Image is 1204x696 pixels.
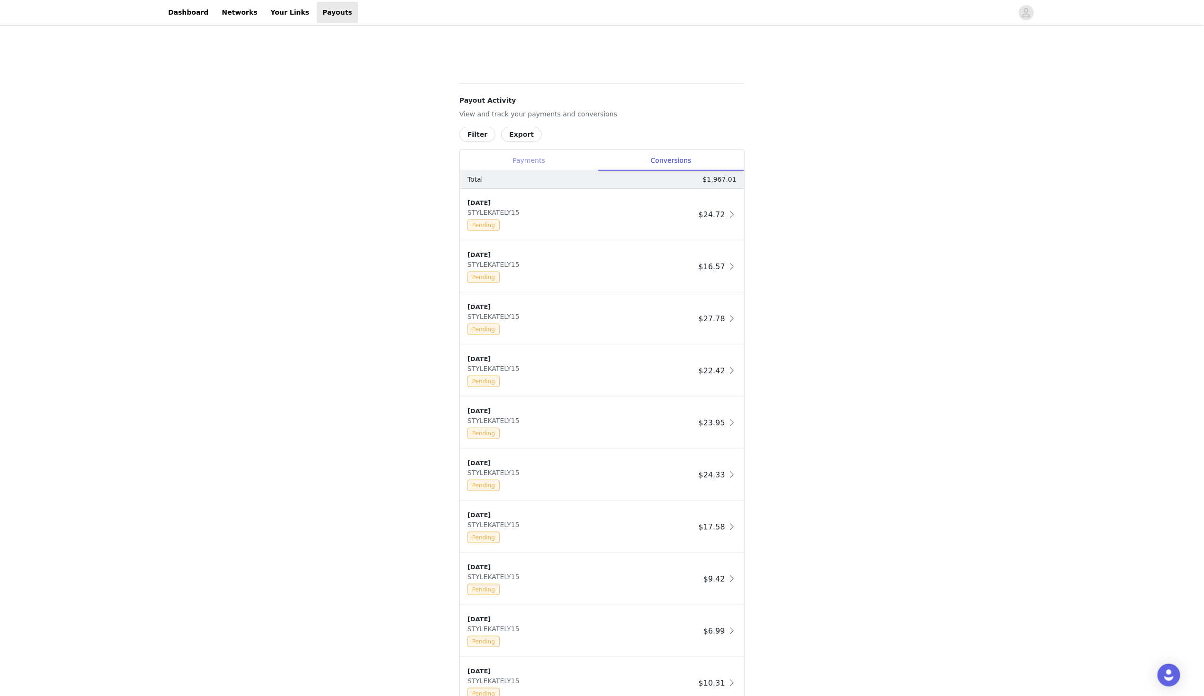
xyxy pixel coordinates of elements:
span: STYLEKATELY15 [467,521,523,529]
a: Networks [216,2,263,23]
div: [DATE] [467,250,695,260]
div: clickable-list-item [460,241,744,293]
div: [DATE] [467,458,695,468]
span: STYLEKATELY15 [467,365,523,372]
div: clickable-list-item [460,501,744,553]
button: Export [501,127,542,142]
span: Pending [467,584,500,595]
span: $10.31 [699,678,725,687]
div: clickable-list-item [460,293,744,345]
div: clickable-list-item [460,345,744,397]
span: STYLEKATELY15 [467,469,523,476]
div: clickable-list-item [460,189,744,241]
div: clickable-list-item [460,397,744,449]
span: STYLEKATELY15 [467,573,523,581]
span: Pending [467,220,500,231]
div: [DATE] [467,198,695,208]
div: [DATE] [467,354,695,364]
span: Pending [467,636,500,647]
div: clickable-list-item [460,449,744,501]
div: [DATE] [467,563,700,572]
span: STYLEKATELY15 [467,261,523,268]
div: Conversions [598,150,744,171]
a: Dashboard [162,2,214,23]
div: Payments [460,150,598,171]
span: $9.42 [703,574,725,583]
span: $6.99 [703,626,725,635]
p: $1,967.01 [703,175,737,185]
span: $24.72 [699,210,725,219]
div: clickable-list-item [460,553,744,605]
span: Pending [467,376,500,387]
span: $23.95 [699,418,725,427]
span: $22.42 [699,366,725,375]
div: [DATE] [467,302,695,312]
span: STYLEKATELY15 [467,209,523,216]
span: Pending [467,480,500,491]
h4: Payout Activity [459,96,745,106]
span: Pending [467,272,500,283]
p: Total [467,175,483,185]
div: clickable-list-item [460,605,744,657]
p: View and track your payments and conversions [459,109,745,119]
div: avatar [1022,5,1031,20]
span: $24.33 [699,470,725,479]
span: STYLEKATELY15 [467,313,523,320]
span: STYLEKATELY15 [467,677,523,685]
span: $17.58 [699,522,725,531]
span: $16.57 [699,262,725,271]
div: [DATE] [467,511,695,520]
span: Pending [467,324,500,335]
div: [DATE] [467,615,700,624]
a: Your Links [265,2,315,23]
div: Open Intercom Messenger [1158,664,1180,687]
button: Filter [459,127,495,142]
div: [DATE] [467,667,695,676]
span: Pending [467,532,500,543]
span: Pending [467,428,500,439]
span: $27.78 [699,314,725,323]
span: STYLEKATELY15 [467,625,523,633]
a: Payouts [317,2,358,23]
div: [DATE] [467,406,695,416]
span: STYLEKATELY15 [467,417,523,424]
